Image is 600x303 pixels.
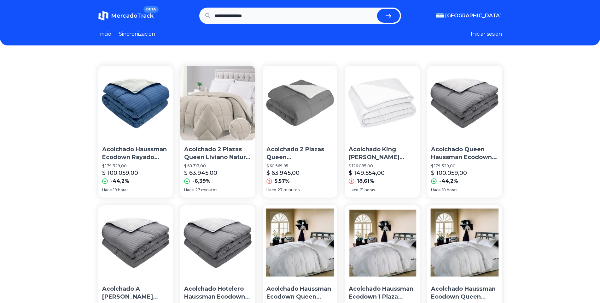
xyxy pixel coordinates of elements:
img: Acolchado Haussman Ecodown Rayado Varios Colores 230x250cm. [98,66,173,140]
button: [GEOGRAPHIC_DATA] [436,12,502,20]
img: Acolchado A Rayas Haussman Ecodown 21/2 Pzas Varios Colores [98,205,173,280]
p: Acolchado Haussman Ecodown Queen Diseño [PERSON_NAME] Color [PERSON_NAME] De 250cm X 230cm [266,285,334,301]
img: Acolchado King Edredon Blanco Ecodown Rollerhoy Ct [345,66,420,140]
span: 21 horas [360,187,375,193]
p: 5,57% [275,177,290,185]
img: Argentina [436,13,444,18]
span: MercadoTrack [111,12,154,19]
span: Hace [431,187,441,193]
a: Sincronizacion [119,30,155,38]
p: $ 100.059,00 [102,169,138,177]
a: Acolchado King Edredon Blanco Ecodown Rollerhoy CtAcolchado King [PERSON_NAME] Ecodown Rollerhoy ... [345,66,420,198]
a: Acolchado 2 Plazas Queen Liviano Gris Claro Ecodown HaussmanAcolchado 2 Plazas Queen [PERSON_NAME... [263,66,337,198]
img: Acolchado Haussman Ecodown Queen Diseño Rayas Color Blanco De 250cm X 230cm [427,205,502,280]
p: -6,39% [192,177,211,185]
span: 19 horas [113,187,128,193]
p: Acolchado 2 Plazas Queen [PERSON_NAME] Claro Ecodown Haussman [266,146,334,161]
a: MercadoTrackBETA [98,11,154,21]
img: MercadoTrack [98,11,108,21]
p: $ 149.554,00 [349,169,385,177]
p: $ 63.945,00 [266,169,300,177]
button: Iniciar sesion [471,30,502,38]
a: Acolchado Queen Haussman Ecodown Rayado GrisAcolchado Queen Haussman Ecodown Rayado Gris$ 179.329... [427,66,502,198]
span: Hace [266,187,276,193]
p: Acolchado Haussman Ecodown Queen Diseño [PERSON_NAME] Color [PERSON_NAME] De 250cm X 230cm [431,285,498,301]
p: 18,61% [357,177,374,185]
span: BETA [143,6,158,13]
span: 27 minutos [277,187,300,193]
a: Inicio [98,30,111,38]
p: Acolchado Haussman Ecodown 1 Plaza Diseño [PERSON_NAME] Color [PERSON_NAME] De 160cm X 250cm [349,285,416,301]
img: Acolchado Haussman Ecodown 1 Plaza Diseño Rayas Color Blanco De 160cm X 250cm [345,205,420,280]
p: Acolchado Haussman Ecodown Rayado Varios Colores 230x250cm. [102,146,169,161]
p: Acolchado A [PERSON_NAME] [PERSON_NAME] Ecodown 21/2 Pzas Varios Colores [102,285,169,301]
span: 18 horas [442,187,457,193]
p: Acolchado King [PERSON_NAME] Ecodown Rollerhoy Ct [349,146,416,161]
p: $ 100.059,00 [431,169,467,177]
img: Acolchado 2 Plazas Queen Liviano Gris Claro Ecodown Haussman [263,66,337,140]
p: $ 60.569,95 [266,163,334,169]
p: $ 179.329,00 [102,163,169,169]
span: Hace [184,187,194,193]
p: Acolchado 2 Plazas Queen Liviano Natural Ecodown Haussman [184,146,251,161]
span: Hace [349,187,358,193]
img: Acolchado Queen Haussman Ecodown Rayado Gris [427,66,502,140]
p: Acolchado Hotelero Haussman Ecodown Queen Varios Colores [184,285,251,301]
a: Acolchado 2 Plazas Queen Liviano Natural Ecodown HaussmanAcolchado 2 Plazas Queen Liviano Natural... [180,66,255,198]
img: Acolchado 2 Plazas Queen Liviano Natural Ecodown Haussman [180,66,255,140]
img: Acolchado Haussman Ecodown Queen Diseño Rayas Color Blanco De 250cm X 230cm [263,205,337,280]
p: $ 126.085,00 [349,163,416,169]
span: [GEOGRAPHIC_DATA] [445,12,502,20]
p: Acolchado Queen Haussman Ecodown Rayado Gris [431,146,498,161]
p: -44,2% [110,177,129,185]
p: $ 68.313,00 [184,163,251,169]
span: 27 minutos [195,187,217,193]
a: Acolchado Haussman Ecodown Rayado Varios Colores 230x250cm. Acolchado Haussman Ecodown Rayado Var... [98,66,173,198]
p: $ 63.945,00 [184,169,217,177]
img: Acolchado Hotelero Haussman Ecodown Queen Varios Colores [180,205,255,280]
p: $ 179.329,00 [431,163,498,169]
p: -44,2% [439,177,458,185]
span: Hace [102,187,112,193]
